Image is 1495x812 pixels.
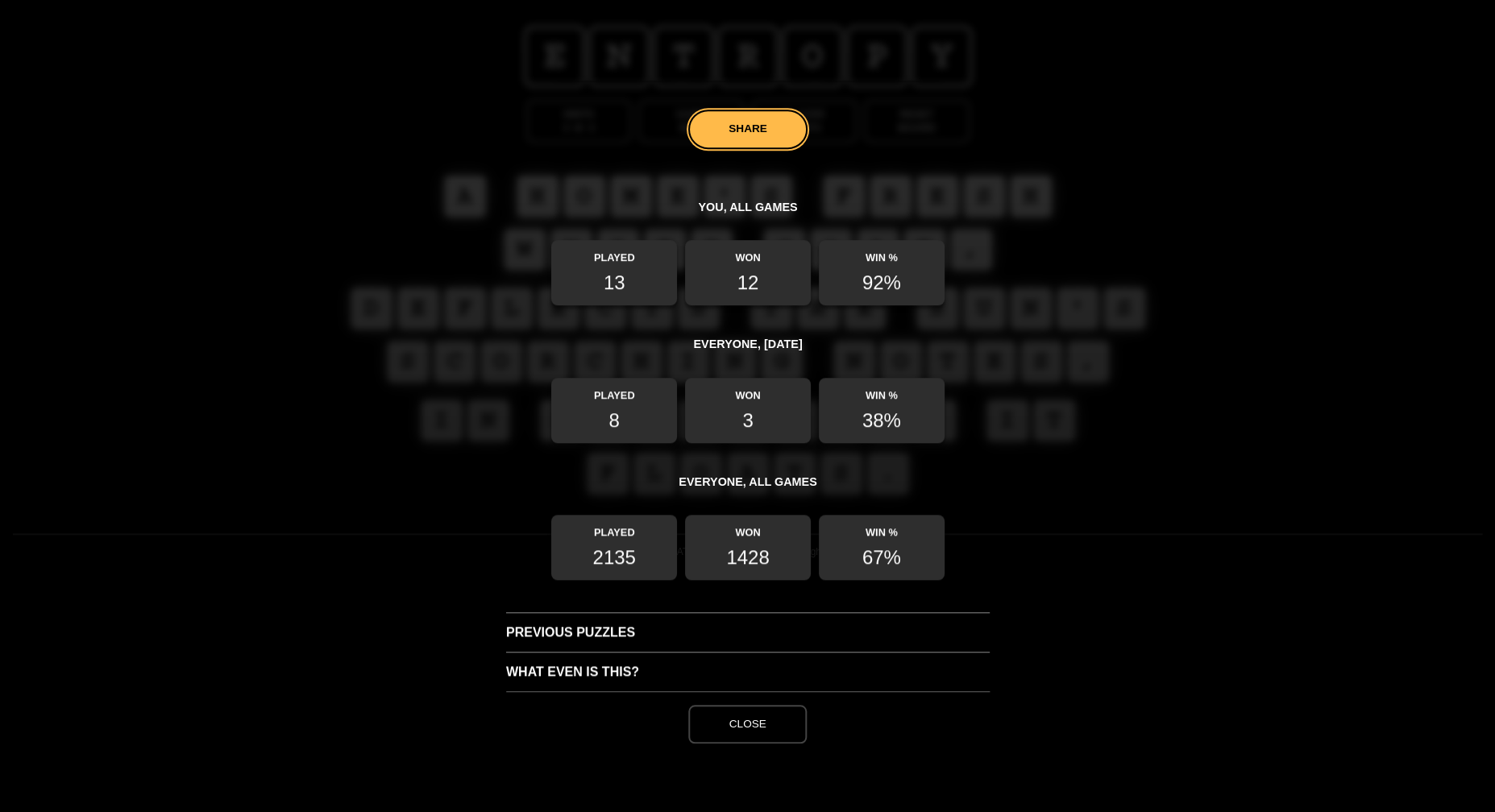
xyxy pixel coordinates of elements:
[818,538,944,580] span: 67%
[506,462,990,496] h4: Everyone, all games
[818,378,944,401] h5: Win %
[551,401,677,443] span: 8
[818,516,944,539] h5: Win %
[506,652,990,691] h3: What even is this?
[688,110,808,149] button: Share
[551,241,677,264] h5: Played
[684,264,810,306] span: 12
[684,401,810,443] span: 3
[688,705,806,744] button: Close
[506,612,990,652] h3: Previous Puzzles
[684,378,810,401] h5: Won
[818,401,944,443] span: 38%
[551,378,677,401] h5: Played
[551,516,677,539] h5: Played
[818,264,944,306] span: 92%
[551,538,677,580] span: 2135
[684,241,810,264] h5: Won
[684,516,810,539] h5: Won
[818,241,944,264] h5: Win %
[684,538,810,580] span: 1428
[506,325,990,359] h4: Everyone, [DATE]
[506,188,990,222] h4: You, all games
[551,264,677,306] span: 13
